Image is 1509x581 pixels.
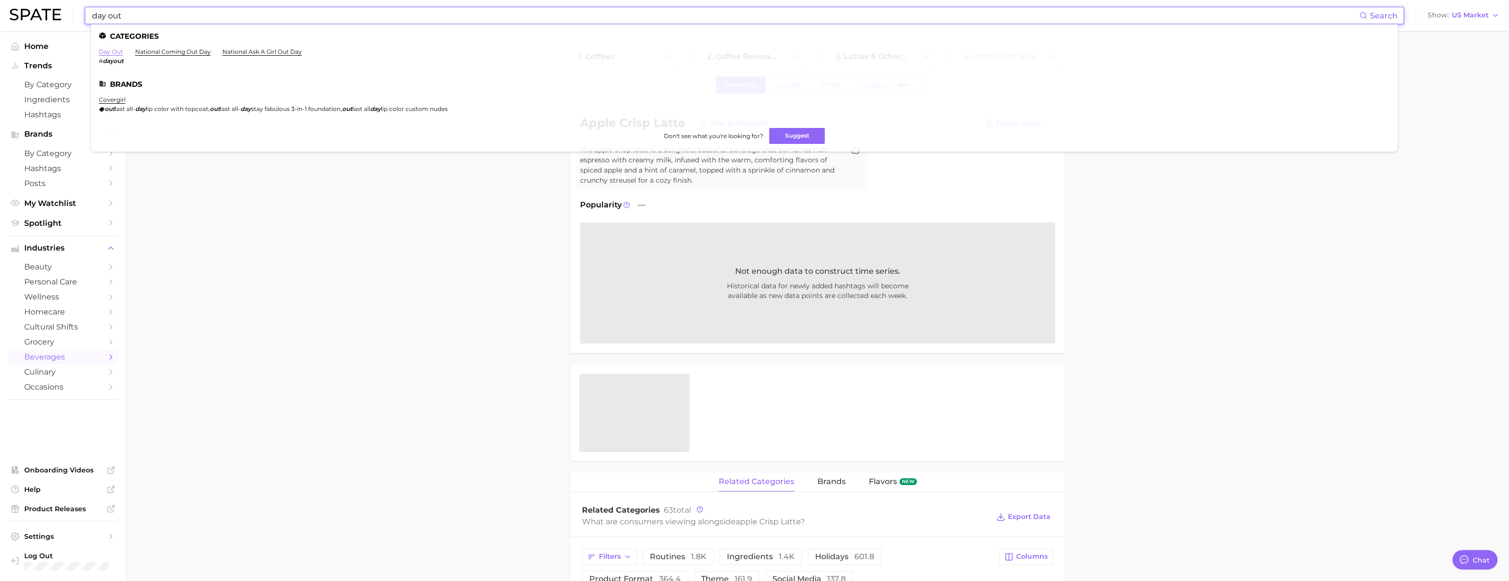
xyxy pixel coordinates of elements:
[24,382,102,392] span: occasions
[8,196,118,211] a: My Watchlist
[99,32,1390,40] li: Categories
[691,552,707,561] span: 1.8k
[662,281,973,300] span: Historical data for newly added hashtags will become available as new data points are collected e...
[8,161,118,176] a: Hashtags
[582,515,989,528] div: What are consumers viewing alongside ?
[342,105,352,112] em: out
[24,367,102,377] span: culinary
[8,241,118,255] button: Industries
[638,199,645,211] span: —
[381,105,448,112] span: lip color custom nudes
[24,337,102,346] span: grocery
[8,274,118,289] a: personal care
[8,364,118,379] a: culinary
[24,485,102,494] span: Help
[899,478,917,485] span: new
[664,505,691,515] span: total
[8,319,118,334] a: cultural shifts
[8,289,118,304] a: wellness
[222,48,302,55] a: national ask a girl out day
[115,105,135,112] span: last all-
[8,334,118,349] a: grocery
[8,529,118,544] a: Settings
[735,266,900,277] span: Not enough data to construct time series.
[24,130,102,139] span: Brands
[8,127,118,141] button: Brands
[8,176,118,191] a: Posts
[1016,552,1048,561] span: Columns
[8,146,118,161] a: by Category
[599,552,621,561] span: Filters
[769,128,825,144] button: Suggest
[869,477,897,486] span: Flavors
[582,505,660,515] span: Related Categories
[210,105,220,112] em: out
[24,219,102,228] span: Spotlight
[8,502,118,516] a: Product Releases
[1452,13,1489,18] span: US Market
[24,244,102,252] span: Industries
[664,132,763,140] span: Don't see what you're looking for?
[99,80,1390,88] li: Brands
[24,164,102,173] span: Hashtags
[24,322,102,331] span: cultural shifts
[24,149,102,158] span: by Category
[580,199,622,211] span: Popularity
[10,9,61,20] img: SPATE
[1008,513,1051,521] span: Export Data
[99,48,123,55] a: day out
[8,463,118,477] a: Onboarding Videos
[24,199,102,208] span: My Watchlist
[1428,13,1449,18] span: Show
[8,216,118,231] a: Spotlight
[220,105,240,112] span: last all-
[8,107,118,122] a: Hashtags
[24,110,102,119] span: Hashtags
[103,57,124,64] em: dayout
[8,77,118,92] a: by Category
[24,551,110,560] span: Log Out
[352,105,370,112] span: last all
[240,105,251,112] em: day
[146,105,208,112] span: lip color with topcoat
[24,277,102,286] span: personal care
[8,39,118,54] a: Home
[8,349,118,364] a: beverages
[8,92,118,107] a: Ingredients
[135,48,211,55] a: national coming out day
[24,42,102,51] span: Home
[99,96,126,103] a: covergirl
[650,553,707,561] span: routines
[999,549,1053,565] button: Columns
[91,7,1359,24] input: Search here for a brand, industry, or ingredient
[1370,11,1398,20] span: Search
[105,105,115,112] em: out
[24,352,102,361] span: beverages
[24,80,102,89] span: by Category
[24,62,102,70] span: Trends
[251,105,341,112] span: stay fabulous 3-in-1 foundation
[99,105,448,112] div: , ,
[370,105,381,112] em: day
[664,505,673,515] span: 63
[719,477,794,486] span: related categories
[24,307,102,316] span: homecare
[24,95,102,104] span: Ingredients
[135,105,146,112] em: day
[8,379,118,394] a: occasions
[99,57,103,64] span: #
[580,145,844,186] span: The apple crisp latte is a delightful seasonal beverage that combines rich espresso with creamy m...
[1425,9,1502,22] button: ShowUS Market
[736,517,801,526] span: apple crisp latte
[24,466,102,474] span: Onboarding Videos
[779,552,795,561] span: 1.4k
[994,510,1053,524] button: Export Data
[815,553,874,561] span: holidays
[24,292,102,301] span: wellness
[727,553,795,561] span: ingredients
[24,262,102,271] span: beauty
[582,549,637,565] button: Filters
[24,504,102,513] span: Product Releases
[8,549,118,573] a: Log out. Currently logged in with e-mail doyeon@spate.nyc.
[817,477,846,486] span: brands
